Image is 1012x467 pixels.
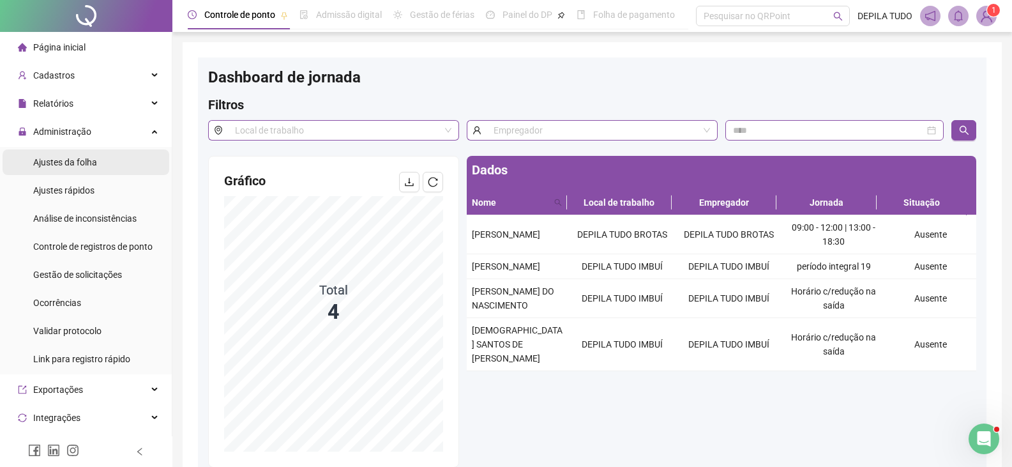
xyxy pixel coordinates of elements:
span: sun [393,10,402,19]
sup: Atualize o seu contato no menu Meus Dados [987,4,1000,17]
span: instagram [66,444,79,457]
span: search [959,125,969,135]
td: DEPILA TUDO IMBUÍ [676,318,783,371]
span: Relatórios [33,98,73,109]
td: DEPILA TUDO IMBUÍ [569,254,676,279]
td: Ausente [884,215,976,254]
span: Cadastros [33,70,75,80]
span: left [135,447,144,456]
span: Link para registro rápido [33,354,130,364]
span: user [467,120,487,141]
span: user-add [18,71,27,80]
span: Dados [472,162,508,178]
span: search [554,199,562,206]
span: Gestão de férias [410,10,474,20]
iframe: Intercom live chat [969,424,999,454]
span: reload [428,177,438,187]
span: Administração [33,126,91,137]
span: pushpin [280,11,288,19]
span: Nome [472,195,549,210]
span: clock-circle [188,10,197,19]
td: 09:00 - 12:00 | 13:00 - 18:30 [783,215,885,254]
span: [PERSON_NAME] [472,229,540,240]
td: Horário c/redução na saída [783,318,885,371]
span: Ajustes da folha [33,157,97,167]
span: [PERSON_NAME] DO NASCIMENTO [472,286,554,310]
span: [PERSON_NAME] [472,261,540,272]
td: DEPILA TUDO IMBUÍ [569,318,676,371]
th: Jornada [776,190,877,215]
span: Dashboard de jornada [208,68,361,86]
span: pushpin [557,11,565,19]
span: download [404,177,414,187]
span: Integrações [33,413,80,423]
td: Horário c/redução na saída [783,279,885,318]
span: Painel do DP [502,10,552,20]
td: Ausente [884,279,976,318]
span: Ajustes rápidos [33,185,94,195]
td: Ausente [884,318,976,371]
span: environment [208,120,228,141]
span: linkedin [47,444,60,457]
span: DEPILA TUDO [857,9,912,23]
span: export [18,385,27,394]
td: Ausente [884,254,976,279]
span: Controle de registros de ponto [33,241,153,252]
img: 1018 [977,6,996,26]
td: DEPILA TUDO BROTAS [569,215,676,254]
td: DEPILA TUDO IMBUÍ [676,279,783,318]
span: search [552,193,564,212]
span: facebook [28,444,41,457]
span: Análise de inconsistências [33,213,137,224]
span: Ocorrências [33,298,81,308]
span: notification [925,10,936,22]
span: Admissão digital [316,10,382,20]
td: DEPILA TUDO BROTAS [676,215,783,254]
span: book [577,10,585,19]
span: Página inicial [33,42,86,52]
span: 1 [992,6,996,15]
span: [DEMOGRAPHIC_DATA] SANTOS DE [PERSON_NAME] [472,325,563,364]
td: DEPILA TUDO IMBUÍ [676,254,783,279]
span: Gráfico [224,173,266,188]
span: Exportações [33,385,83,395]
th: Situação [877,190,967,215]
span: home [18,43,27,52]
span: file [18,99,27,108]
span: file-done [299,10,308,19]
td: DEPILA TUDO IMBUÍ [569,279,676,318]
span: Controle de ponto [204,10,275,20]
span: Filtros [208,97,244,112]
span: Folha de pagamento [593,10,675,20]
span: search [833,11,843,21]
th: Empregador [672,190,776,215]
td: período integral 19 [783,254,885,279]
span: sync [18,413,27,422]
span: lock [18,127,27,136]
span: bell [953,10,964,22]
th: Local de trabalho [567,190,672,215]
span: Gestão de solicitações [33,270,122,280]
span: dashboard [486,10,495,19]
span: Validar protocolo [33,326,102,336]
